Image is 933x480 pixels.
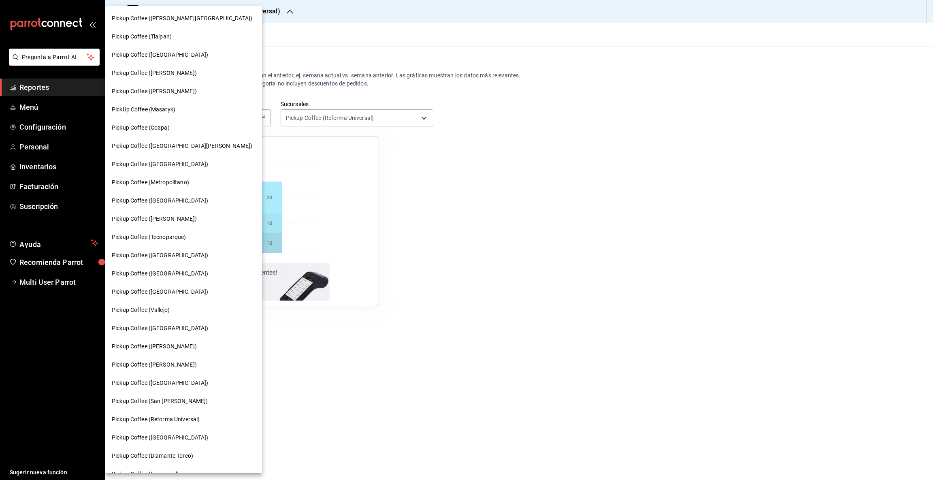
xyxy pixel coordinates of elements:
[112,87,197,96] span: Pickup Coffee ([PERSON_NAME])
[112,324,208,333] span: Pickup Coffee ([GEOGRAPHIC_DATA])
[105,319,262,337] div: Pickup Coffee ([GEOGRAPHIC_DATA])
[112,288,208,296] span: Pickup Coffee ([GEOGRAPHIC_DATA])
[112,269,208,278] span: Pickup Coffee ([GEOGRAPHIC_DATA])
[105,192,262,210] div: Pickup Coffee ([GEOGRAPHIC_DATA])
[105,9,262,28] div: Pickup Coffee ([PERSON_NAME][GEOGRAPHIC_DATA])
[112,32,172,41] span: Pickup Coffee (Tlalpan)
[112,415,200,424] span: Pickup Coffee (Reforma Universal)
[112,361,197,369] span: Pickup Coffee ([PERSON_NAME])
[112,306,170,314] span: Pickup Coffee (Vallejo)
[105,447,262,465] div: Pickup Coffee (Diamante Toreo)
[105,82,262,100] div: Pickup Coffee ([PERSON_NAME])
[105,64,262,82] div: Pickup Coffee ([PERSON_NAME])
[105,137,262,155] div: Pickup Coffee ([GEOGRAPHIC_DATA][PERSON_NAME])
[112,452,193,460] span: Pickup Coffee (Diamante Toreo)
[112,124,170,132] span: Pickup Coffee (Coapa)
[105,46,262,64] div: Pickup Coffee ([GEOGRAPHIC_DATA])
[105,155,262,173] div: Pickup Coffee ([GEOGRAPHIC_DATA])
[105,210,262,228] div: Pickup Coffee ([PERSON_NAME])
[105,410,262,429] div: Pickup Coffee (Reforma Universal)
[105,100,262,119] div: PickUp Coffee (Masaryk)
[112,105,175,114] span: PickUp Coffee (Masaryk)
[112,215,197,223] span: Pickup Coffee ([PERSON_NAME])
[112,251,208,260] span: Pickup Coffee ([GEOGRAPHIC_DATA])
[105,265,262,283] div: Pickup Coffee ([GEOGRAPHIC_DATA])
[105,28,262,46] div: Pickup Coffee (Tlalpan)
[105,337,262,356] div: Pickup Coffee ([PERSON_NAME])
[105,119,262,137] div: Pickup Coffee (Coapa)
[105,392,262,410] div: Pickup Coffee (San [PERSON_NAME])
[105,374,262,392] div: Pickup Coffee ([GEOGRAPHIC_DATA])
[105,301,262,319] div: Pickup Coffee (Vallejo)
[112,142,252,150] span: Pickup Coffee ([GEOGRAPHIC_DATA][PERSON_NAME])
[112,342,197,351] span: Pickup Coffee ([PERSON_NAME])
[112,233,186,241] span: Pickup Coffee (Tecnoparque)
[112,196,208,205] span: Pickup Coffee ([GEOGRAPHIC_DATA])
[112,379,208,387] span: Pickup Coffee ([GEOGRAPHIC_DATA])
[112,433,208,442] span: Pickup Coffee ([GEOGRAPHIC_DATA])
[112,160,208,169] span: Pickup Coffee ([GEOGRAPHIC_DATA])
[112,51,208,59] span: Pickup Coffee ([GEOGRAPHIC_DATA])
[112,470,179,478] span: Pickup Coffee (Ferrocarril)
[105,173,262,192] div: Pickup Coffee (Metropolitano)
[112,69,197,77] span: Pickup Coffee ([PERSON_NAME])
[112,14,252,23] span: Pickup Coffee ([PERSON_NAME][GEOGRAPHIC_DATA])
[112,178,189,187] span: Pickup Coffee (Metropolitano)
[105,356,262,374] div: Pickup Coffee ([PERSON_NAME])
[112,397,208,405] span: Pickup Coffee (San [PERSON_NAME])
[105,246,262,265] div: Pickup Coffee ([GEOGRAPHIC_DATA])
[105,228,262,246] div: Pickup Coffee (Tecnoparque)
[105,283,262,301] div: Pickup Coffee ([GEOGRAPHIC_DATA])
[105,429,262,447] div: Pickup Coffee ([GEOGRAPHIC_DATA])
